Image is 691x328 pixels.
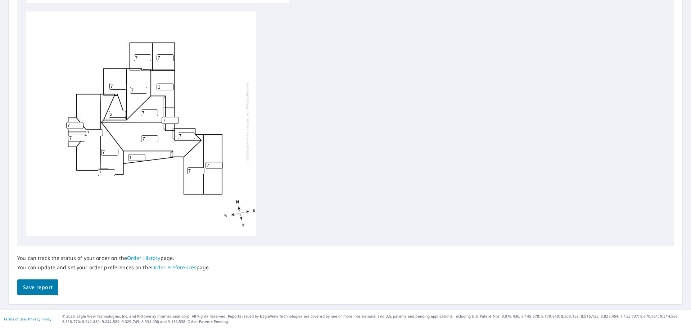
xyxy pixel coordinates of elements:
a: Order History [127,255,161,261]
p: © 2025 Eagle View Technologies, Inc. and Pictometry International Corp. All Rights Reserved. Repo... [62,314,687,324]
a: Order Preferences [151,264,197,271]
a: Privacy Policy [28,316,51,322]
button: Save report [17,279,58,296]
p: You can update and set your order preferences on the page. [17,264,211,271]
p: | [4,317,51,321]
p: You can track the status of your order on the page. [17,255,211,261]
span: Save report [23,283,53,292]
a: Terms of Use [4,316,26,322]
